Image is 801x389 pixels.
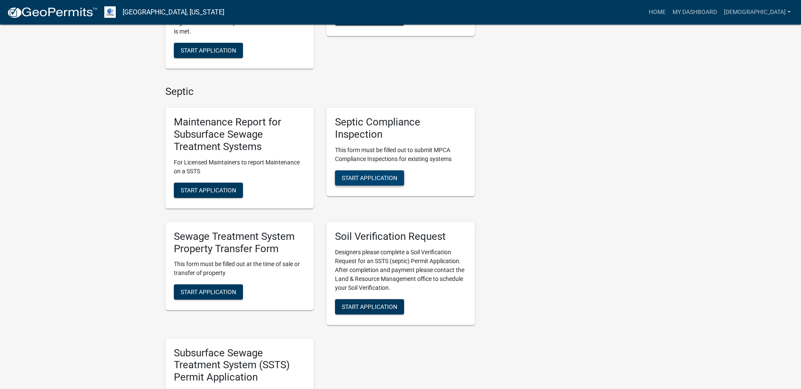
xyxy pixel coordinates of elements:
[174,43,243,58] button: Start Application
[104,6,116,18] img: Otter Tail County, Minnesota
[335,170,404,186] button: Start Application
[165,86,475,98] h4: Septic
[335,299,404,314] button: Start Application
[335,146,466,164] p: This form must be filled out to submit MPCA Compliance Inspections for existing systems
[174,260,305,278] p: This form must be filled out at the time of sale or transfer of property
[335,116,466,141] h5: Septic Compliance Inspection
[669,4,720,20] a: My Dashboard
[174,284,243,300] button: Start Application
[335,248,466,292] p: Designers please complete a Soil Verification Request for an SSTS (septic) Permit Application. Af...
[645,4,669,20] a: Home
[720,4,794,20] a: [DEMOGRAPHIC_DATA]
[174,158,305,176] p: For Licensed Maintainers to report Maintenance on a SSTS
[181,289,236,295] span: Start Application
[342,303,397,310] span: Start Application
[181,186,236,193] span: Start Application
[174,116,305,153] h5: Maintenance Report for Subsurface Sewage Treatment Systems
[181,47,236,53] span: Start Application
[174,231,305,255] h5: Sewage Treatment System Property Transfer Form
[174,347,305,383] h5: Subsurface Sewage Treatment System (SSTS) Permit Application
[335,231,466,243] h5: Soil Verification Request
[174,183,243,198] button: Start Application
[123,5,224,19] a: [GEOGRAPHIC_DATA], [US_STATE]
[342,175,397,181] span: Start Application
